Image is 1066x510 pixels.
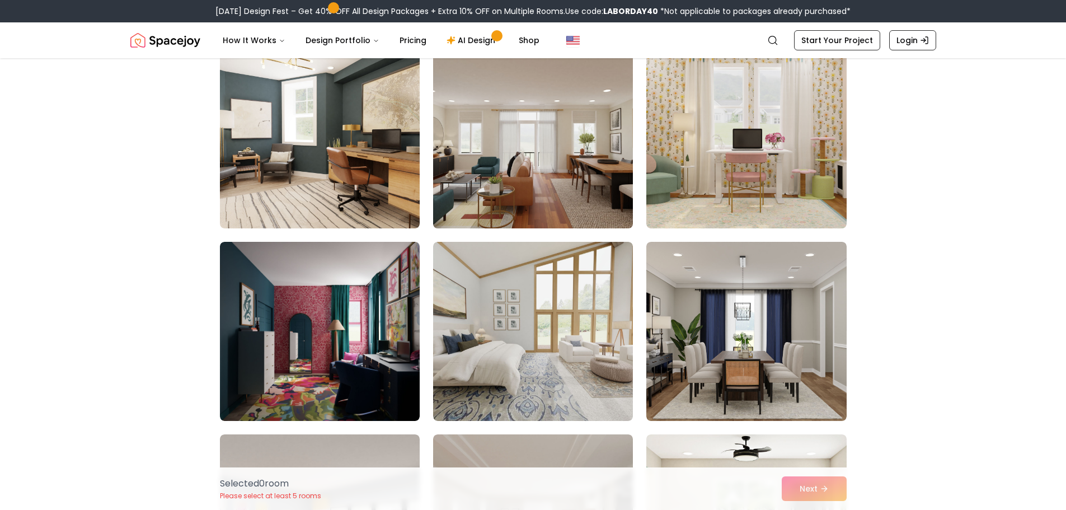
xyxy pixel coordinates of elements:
a: AI Design [438,29,508,52]
img: Room room-45 [646,49,846,228]
b: LABORDAY40 [603,6,658,17]
a: Login [889,30,936,50]
a: Pricing [391,29,435,52]
img: Room room-46 [220,242,420,421]
a: Shop [510,29,548,52]
img: Room room-47 [433,242,633,421]
img: Room room-48 [646,242,846,421]
button: How It Works [214,29,294,52]
a: Start Your Project [794,30,880,50]
button: Design Portfolio [297,29,388,52]
span: *Not applicable to packages already purchased* [658,6,851,17]
img: Spacejoy Logo [130,29,200,52]
p: Please select at least 5 rooms [220,492,321,500]
img: United States [566,34,580,47]
nav: Main [214,29,548,52]
a: Spacejoy [130,29,200,52]
img: Room room-43 [220,49,420,228]
nav: Global [130,22,936,58]
div: [DATE] Design Fest – Get 40% OFF All Design Packages + Extra 10% OFF on Multiple Rooms. [215,6,851,17]
img: Room room-44 [428,45,638,233]
span: Use code: [565,6,658,17]
p: Selected 0 room [220,477,321,490]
